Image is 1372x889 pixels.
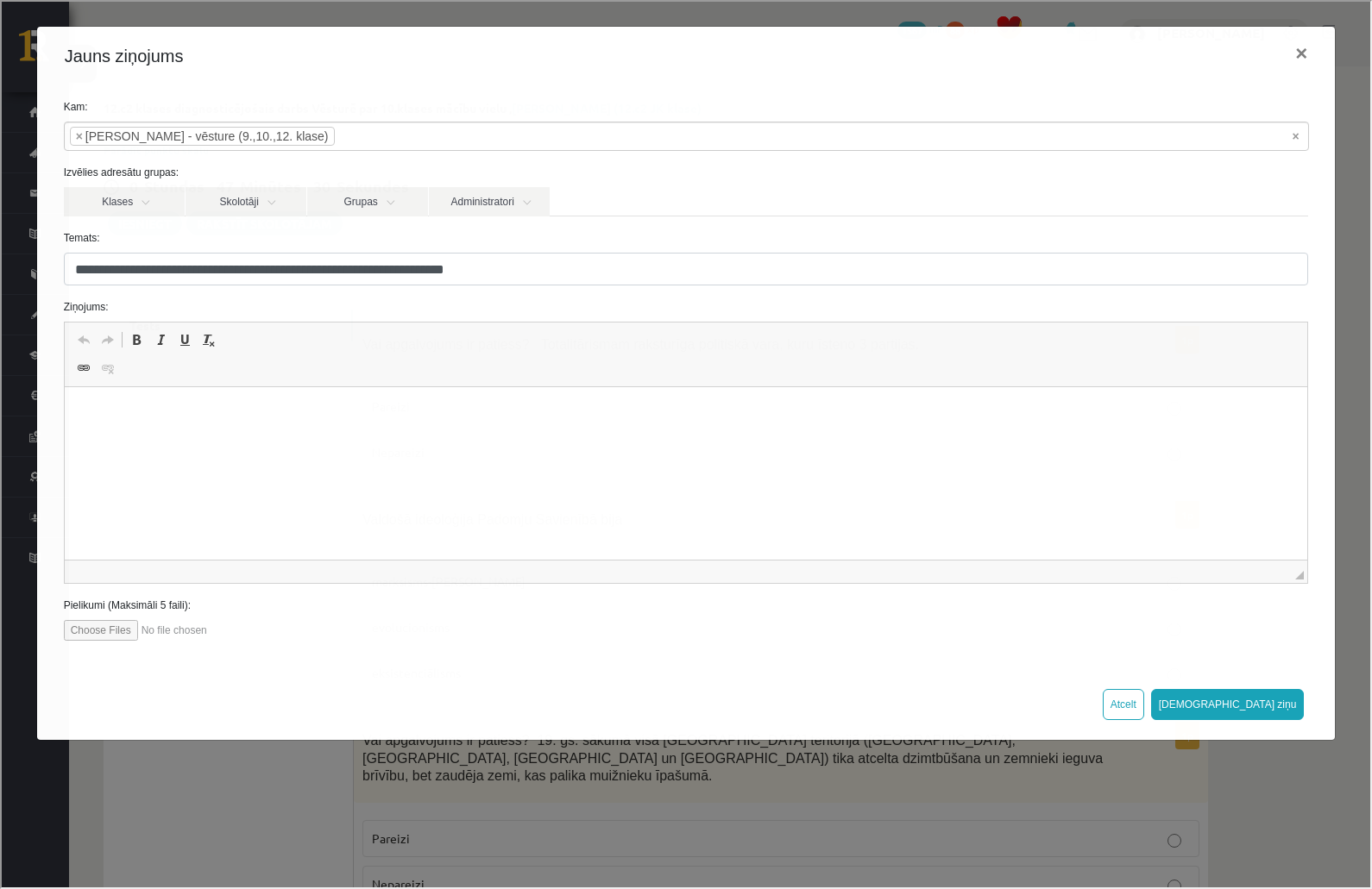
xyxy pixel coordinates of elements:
a: Administratori [427,185,548,215]
button: × [1280,28,1319,76]
a: Bold (Ctrl+B) [123,327,147,349]
a: Remove Format [195,327,219,349]
label: Pielikumi (Maksimāli 5 faili): [49,596,1320,611]
a: Grupas [305,185,426,215]
button: Atcelt [1101,687,1142,718]
span: × [74,126,81,143]
a: Unlink [94,355,118,378]
a: Skolotāji [184,185,305,215]
a: Redo (Ctrl+Y) [94,327,118,349]
label: Izvēlies adresātu grupas: [49,163,1320,178]
iframe: Rich Text Editor, wiswyg-editor-47024776719820-1758119802-173 [63,385,1306,558]
h4: Jauns ziņojums [63,41,182,67]
a: Underline (Ctrl+U) [171,327,195,349]
label: Ziņojums: [49,297,1320,313]
span: Noņemt visus vienumus [1290,126,1297,143]
a: Italic (Ctrl+I) [147,327,171,349]
label: Kam: [49,97,1320,113]
a: Undo (Ctrl+Z) [70,327,94,349]
a: Link (Ctrl+K) [70,355,94,378]
a: Klases [62,185,183,215]
label: Temats: [49,229,1320,244]
span: Drag to resize [1293,569,1302,578]
button: [DEMOGRAPHIC_DATA] ziņu [1149,687,1303,718]
li: Kristīna Kižlo - vēsture (9.,10.,12. klase) [68,125,333,144]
